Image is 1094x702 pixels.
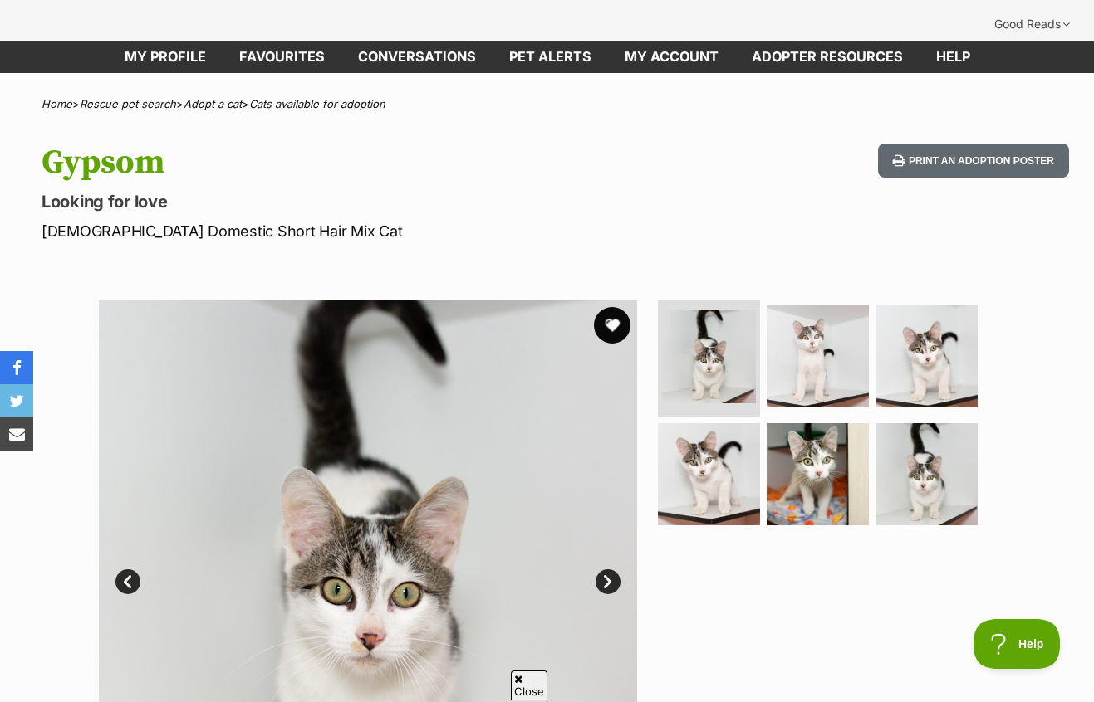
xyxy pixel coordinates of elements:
button: Print an adoption poster [878,144,1069,178]
a: Help [920,41,987,73]
a: Cats available for adoption [249,97,385,110]
a: conversations [341,41,493,73]
p: [DEMOGRAPHIC_DATA] Domestic Short Hair Mix Cat [42,220,668,242]
img: Photo of Gypsom [876,423,978,525]
a: Next [596,569,621,594]
img: Photo of Gypsom [767,305,869,407]
a: Home [42,97,72,110]
div: Good Reads [983,7,1082,41]
a: Prev [115,569,140,594]
span: Close [511,670,547,700]
img: Photo of Gypsom [658,423,760,525]
h1: Gypsom [42,144,668,182]
img: Photo of Gypsom [767,423,869,525]
img: Photo of Gypsom [662,310,756,403]
a: Pet alerts [493,41,608,73]
a: My account [608,41,735,73]
a: Rescue pet search [80,97,176,110]
a: Adopter resources [735,41,920,73]
a: Favourites [223,41,341,73]
iframe: Help Scout Beacon - Open [974,619,1061,669]
a: My profile [108,41,223,73]
a: Adopt a cat [184,97,242,110]
img: Photo of Gypsom [876,305,978,407]
p: Looking for love [42,190,668,213]
button: favourite [594,307,630,344]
